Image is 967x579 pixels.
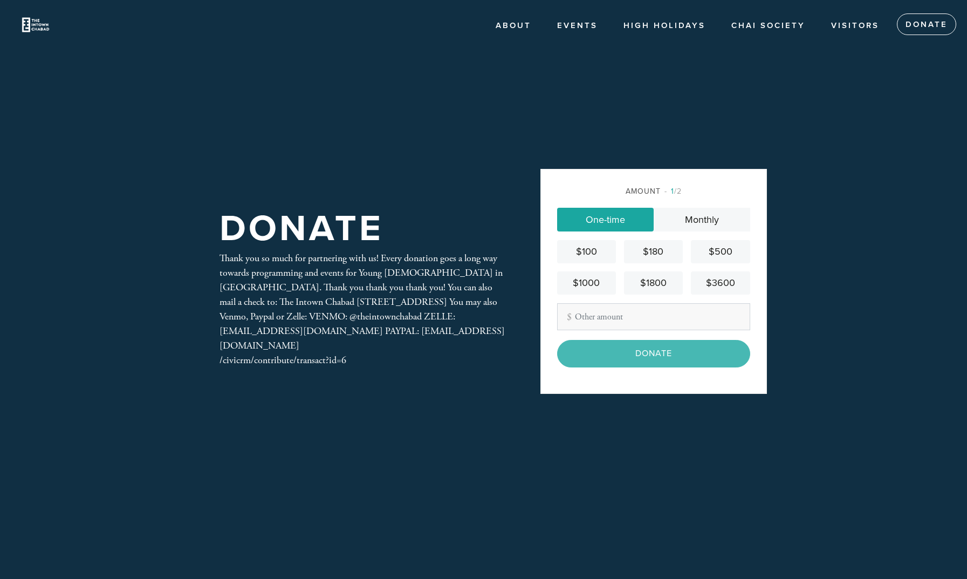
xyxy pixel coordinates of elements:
a: $500 [691,240,750,263]
a: $1000 [557,271,616,295]
a: Monthly [654,208,750,231]
div: $1800 [628,276,678,290]
div: $500 [695,244,745,259]
div: Thank you so much for partnering with us! Every donation goes a long way towards programming and ... [220,251,505,367]
span: 1 [671,187,674,196]
div: $3600 [695,276,745,290]
a: $1800 [624,271,683,295]
input: Other amount [557,303,750,330]
a: High Holidays [615,16,714,36]
a: Chai society [723,16,813,36]
a: About [488,16,539,36]
div: $1000 [561,276,612,290]
div: Amount [557,186,750,197]
img: Untitled%20design-7.png [16,5,55,44]
a: Donate [897,13,956,35]
h1: Donate [220,212,383,247]
a: $180 [624,240,683,263]
div: $180 [628,244,678,259]
a: $100 [557,240,616,263]
a: $3600 [691,271,750,295]
a: Visitors [823,16,887,36]
span: /2 [664,187,682,196]
a: One-time [557,208,654,231]
div: $100 [561,244,612,259]
a: Events [549,16,606,36]
div: /civicrm/contribute/transact?id=6 [220,353,505,367]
